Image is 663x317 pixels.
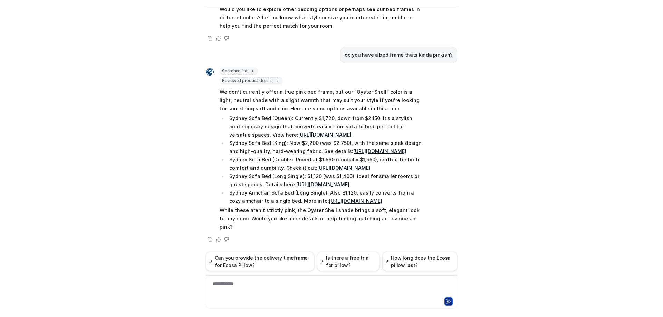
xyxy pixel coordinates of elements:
[353,148,406,154] a: [URL][DOMAIN_NAME]
[317,165,371,171] a: [URL][DOMAIN_NAME]
[296,181,349,187] a: [URL][DOMAIN_NAME]
[220,5,422,30] p: Would you like to explore other bedding options or perhaps see our bed frames in different colors...
[317,252,379,271] button: Is there a free trial for pillow?
[227,189,422,205] li: Sydney Armchair Sofa Bed (Long Single): Also $1,120, easily converts from a cozy armchair to a si...
[329,198,382,204] a: [URL][DOMAIN_NAME]
[220,77,282,84] span: Reviewed product details
[220,68,258,75] span: Searched list
[206,68,214,76] img: Widget
[227,172,422,189] li: Sydney Sofa Bed (Long Single): $1,120 (was $1,400), ideal for smaller rooms or guest spaces. Deta...
[345,51,453,59] p: do you have a bed frame thats kinda pinkish?
[227,156,422,172] li: Sydney Sofa Bed (Double): Priced at $1,560 (normally $1,950), crafted for both comfort and durabi...
[206,252,314,271] button: Can you provide the delivery timeframe for Ecosa Pillow?
[220,206,422,231] p: While these aren’t strictly pink, the Oyster Shell shade brings a soft, elegant look to any room....
[298,132,352,138] a: [URL][DOMAIN_NAME]
[220,88,422,113] p: We don’t currently offer a true pink bed frame, but our “Oyster Shell” color is a light, neutral ...
[227,139,422,156] li: Sydney Sofa Bed (King): Now $2,200 (was $2,750), with the same sleek design and high-quality, har...
[382,252,457,271] button: How long does the Ecosa pillow last?
[227,114,422,139] li: Sydney Sofa Bed (Queen): Currently $1,720, down from $2,150. It’s a stylish, contemporary design ...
